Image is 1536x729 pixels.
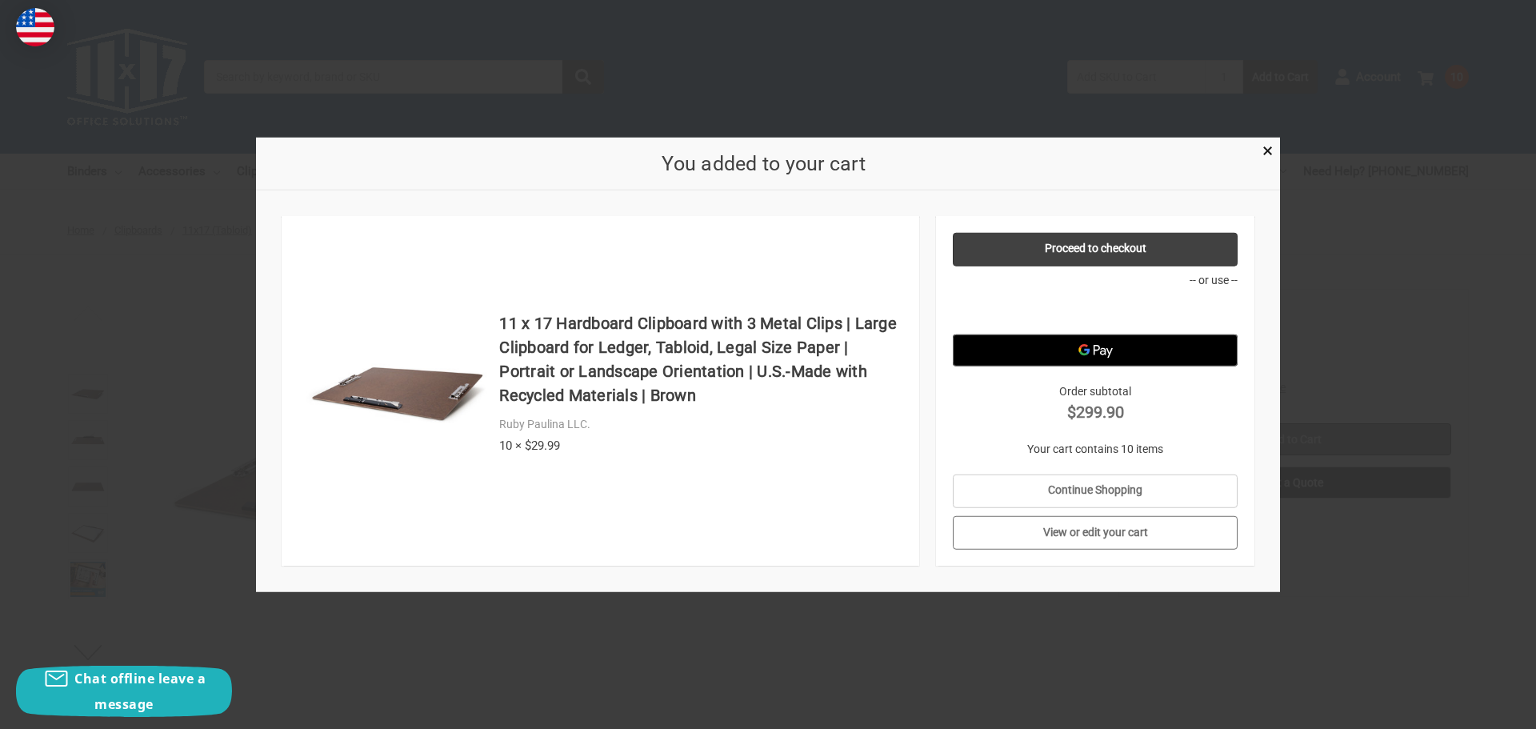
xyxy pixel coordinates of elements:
[953,440,1238,457] p: Your cart contains 10 items
[74,670,206,713] span: Chat offline leave a message
[306,298,491,483] img: 17x11 Clipboard Hardboard Panel Featuring 3 Clips Brown
[16,8,54,46] img: duty and tax information for United States
[953,334,1238,366] button: Google Pay
[953,516,1238,550] a: View or edit your cart
[953,294,1238,326] iframe: PayPal-paypal
[1259,141,1276,158] a: Close
[1262,139,1273,162] span: ×
[282,148,1246,178] h2: You added to your cart
[1404,686,1536,729] iframe: Google Customer Reviews
[953,474,1238,507] a: Continue Shopping
[953,232,1238,266] a: Proceed to checkout
[499,311,902,407] h4: 11 x 17 Hardboard Clipboard with 3 Metal Clips | Large Clipboard for Ledger, Tabloid, Legal Size ...
[953,271,1238,288] p: -- or use --
[953,383,1238,423] div: Order subtotal
[16,666,232,717] button: Chat offline leave a message
[499,436,902,455] div: 10 × $29.99
[499,416,902,433] div: Ruby Paulina LLC.
[953,399,1238,423] strong: $299.90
